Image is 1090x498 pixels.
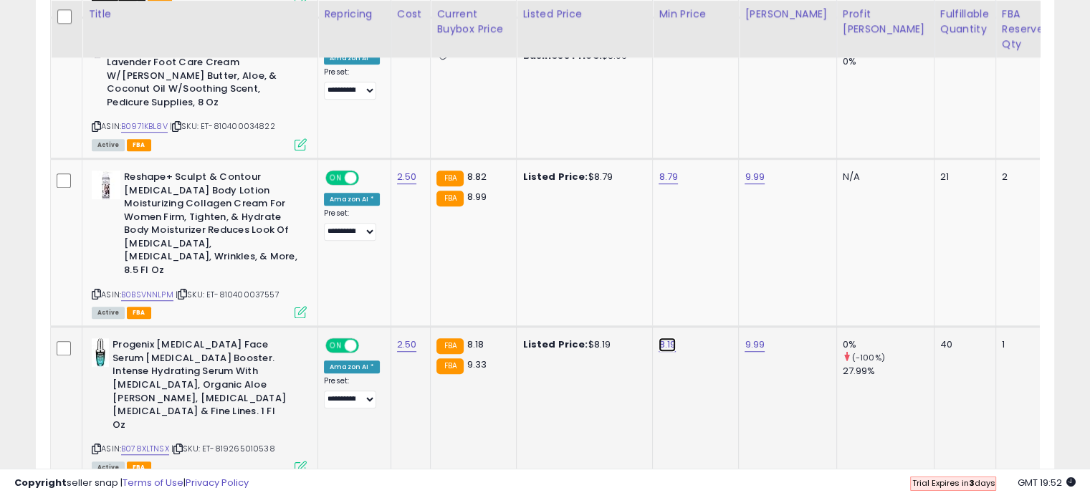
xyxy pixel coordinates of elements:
small: FBA [436,191,463,206]
a: Terms of Use [123,476,183,489]
div: Profit [PERSON_NAME] [843,6,928,37]
span: ON [327,340,345,352]
small: (-100%) [852,352,885,363]
span: | SKU: ET-819265010538 [171,443,275,454]
div: Current Buybox Price [436,6,510,37]
div: Cost [397,6,425,21]
span: | SKU: ET-810400037557 [176,289,279,300]
div: [PERSON_NAME] [745,6,830,21]
span: All listings currently available for purchase on Amazon [92,307,125,319]
b: Progenix [MEDICAL_DATA] Face Serum [MEDICAL_DATA] Booster. Intense Hydrating Serum With [MEDICAL_... [113,338,287,435]
div: 0% [843,338,934,351]
div: Min Price [659,6,732,21]
a: B0BSVNNLPM [121,289,173,301]
a: B078XLTNSX [121,443,169,455]
a: 2.50 [397,337,417,352]
div: Title [88,6,312,21]
a: B0971KBL8V [121,120,168,133]
span: OFF [357,340,380,352]
div: Amazon AI * [324,360,380,373]
span: ON [327,172,345,184]
div: ASIN: [92,29,307,149]
div: Amazon AI * [324,52,380,64]
div: Repricing [324,6,385,21]
div: seller snap | | [14,477,249,490]
div: Preset: [324,209,380,241]
div: 2 [1002,171,1045,183]
a: 9.99 [745,337,765,352]
span: 9.33 [467,358,487,371]
span: 2025-08-15 19:52 GMT [1018,476,1076,489]
a: 9.99 [745,170,765,184]
div: $8.19 [522,338,641,351]
span: FBA [127,307,151,319]
div: $8.79 [522,171,641,183]
div: 1 [1002,338,1045,351]
img: 41ICOmtYRsL._SL40_.jpg [92,338,109,367]
a: 2.50 [397,170,417,184]
b: Listed Price: [522,337,588,351]
div: Fulfillable Quantity [940,6,990,37]
b: Listed Price: [522,170,588,183]
span: FBA [127,139,151,151]
div: Preset: [324,67,380,100]
div: ASIN: [92,171,307,317]
div: FBA Reserved Qty [1002,6,1050,52]
span: Trial Expires in days [912,477,995,489]
strong: Copyright [14,476,67,489]
span: 8.18 [467,337,484,351]
div: N/A [843,171,923,183]
div: 27.99% [843,365,934,378]
small: FBA [436,338,463,354]
b: Pure Relief Relaxing Foot Lotion Moisturizer Cream For Dry Feet Lavender Foot Care Cream W/[PERSO... [107,29,281,112]
div: 21 [940,171,985,183]
span: | SKU: ET-810400034822 [170,120,275,132]
b: 3 [968,477,974,489]
small: FBA [436,358,463,374]
span: 8.99 [467,190,487,203]
div: Preset: [324,376,380,408]
span: 8.82 [467,170,487,183]
a: 8.79 [659,170,678,184]
span: OFF [357,172,380,184]
div: Amazon AI * [324,193,380,206]
span: All listings currently available for purchase on Amazon [92,139,125,151]
a: Privacy Policy [186,476,249,489]
small: FBA [436,171,463,186]
div: 40 [940,338,985,351]
div: 0% [843,55,934,68]
img: 31dItNx+0UL._SL40_.jpg [92,171,120,199]
div: Listed Price [522,6,646,21]
b: Reshape+ Sculpt & Contour [MEDICAL_DATA] Body Lotion Moisturizing Collagen Cream For Women Firm, ... [124,171,298,281]
a: 8.19 [659,337,676,352]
